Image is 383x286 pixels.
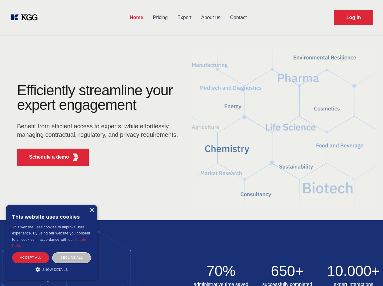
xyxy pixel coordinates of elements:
a: Expert [173,10,196,25]
a: About us [196,10,225,25]
h2: 650+ [258,264,317,278]
h2: 70% [192,264,251,278]
div: This website uses cookies [12,210,91,224]
h1: Efficiently streamline your expert engagement [17,83,182,112]
span: Show details [42,268,68,271]
p: Schedule a demo [29,153,69,161]
p: Benefit from efficient access to experts, while effortlessly managing contractual, regulatory, an... [17,122,182,139]
iframe: Chat Widget [353,257,383,286]
div: Close [89,208,94,213]
a: Contact [225,10,252,25]
div: Decline all [52,252,91,263]
a: Pricing [148,10,173,25]
a: KOL Knowledge Platform: Talk to Key External Experts (KEE) [10,13,42,22]
a: Cookie Policy [12,238,86,247]
a: Request Demo [334,10,373,25]
div: Accept all [12,252,49,263]
img: KGG Fifth Element RED [192,39,376,214]
div: Show details [12,266,91,272]
a: Home [125,10,148,25]
span: This website uses cookies to improve user experience. By using our website you consent to all coo... [12,225,90,242]
button: Schedule a demoKGG Fifth Element RED [17,149,89,166]
img: KGG Fifth Element RED [72,153,79,161]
